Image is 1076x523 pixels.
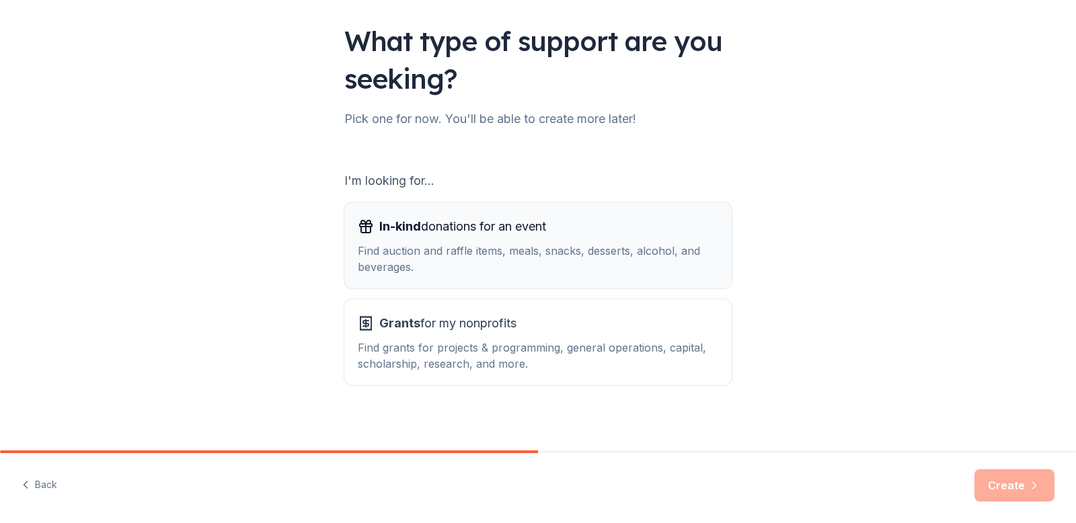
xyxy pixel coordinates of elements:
button: Grantsfor my nonprofitsFind grants for projects & programming, general operations, capital, schol... [344,299,732,385]
div: I'm looking for... [344,170,732,192]
div: Pick one for now. You'll be able to create more later! [344,108,732,130]
span: In-kind [379,219,421,233]
span: Grants [379,316,420,330]
span: donations for an event [379,216,546,237]
button: Back [22,471,57,499]
span: for my nonprofits [379,313,516,334]
button: In-kinddonations for an eventFind auction and raffle items, meals, snacks, desserts, alcohol, and... [344,202,732,288]
div: Find auction and raffle items, meals, snacks, desserts, alcohol, and beverages. [358,243,718,275]
div: Find grants for projects & programming, general operations, capital, scholarship, research, and m... [358,339,718,372]
div: What type of support are you seeking? [344,22,732,97]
